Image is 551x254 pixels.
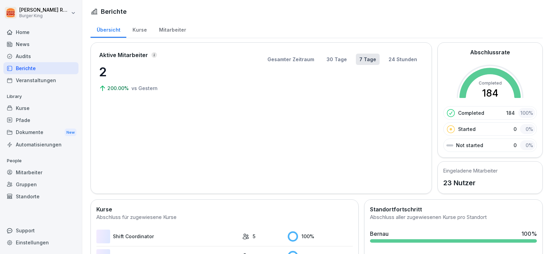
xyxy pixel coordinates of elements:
a: Pfade [3,114,78,126]
div: 100 % [288,231,353,242]
p: vs Gestern [131,85,158,92]
a: News [3,38,78,50]
div: Dokumente [3,126,78,139]
a: Berichte [3,62,78,74]
button: Gesamter Zeitraum [264,54,318,65]
div: Support [3,224,78,236]
a: Einstellungen [3,236,78,249]
a: Mitarbeiter [153,20,192,38]
a: Audits [3,50,78,62]
div: Abschluss aller zugewiesenen Kurse pro Standort [370,213,537,221]
div: 0 % [520,124,535,134]
p: Completed [458,109,484,117]
div: New [65,129,76,136]
p: 0 [513,125,517,133]
h2: Kurse [96,205,353,213]
button: 7 Tage [356,54,380,65]
a: Kurse [3,102,78,114]
a: Bernau100% [367,227,540,245]
p: Library [3,91,78,102]
h1: Berichte [101,7,127,16]
p: People [3,155,78,166]
p: 184 [506,109,515,117]
p: 23 Nutzer [443,178,498,188]
a: Gruppen [3,178,78,190]
p: 2 [99,63,168,81]
p: 200.00% [107,85,130,92]
a: Automatisierungen [3,139,78,151]
p: Aktive Mitarbeiter [99,51,148,59]
div: 100 % [521,230,537,238]
div: Bernau [370,230,389,238]
a: Kurse [126,20,153,38]
div: Abschluss für zugewiesene Kurse [96,213,353,221]
a: Standorte [3,190,78,202]
button: 30 Tage [323,54,350,65]
h2: Standortfortschritt [370,205,537,213]
a: Shift Coordinator [96,230,239,243]
div: 0 % [520,140,535,150]
p: Burger King [19,13,70,18]
a: Home [3,26,78,38]
p: [PERSON_NAME] Rohrich [19,7,70,13]
h5: Eingeladene Mitarbeiter [443,167,498,174]
button: 24 Stunden [385,54,421,65]
p: 0 [513,142,517,149]
a: Mitarbeiter [3,166,78,178]
p: Started [458,125,476,133]
a: Veranstaltungen [3,74,78,86]
a: Übersicht [91,20,126,38]
h2: Abschlussrate [470,48,510,56]
div: 100 % [518,108,535,118]
a: DokumenteNew [3,126,78,139]
p: Not started [456,142,483,149]
p: 5 [253,233,255,240]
